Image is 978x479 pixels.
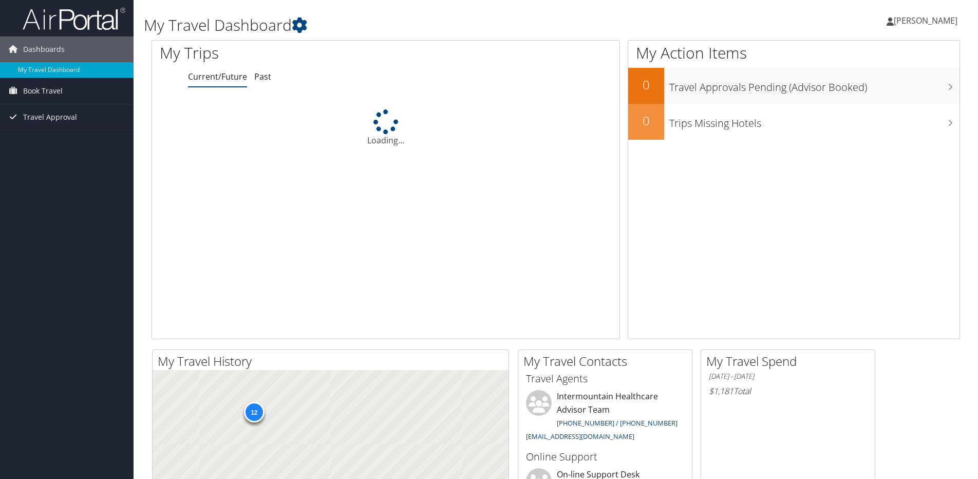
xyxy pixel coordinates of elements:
h2: 0 [628,76,664,94]
h1: My Travel Dashboard [144,14,693,36]
h3: Trips Missing Hotels [669,111,960,131]
h1: My Action Items [628,42,960,64]
a: [PHONE_NUMBER] / [PHONE_NUMBER] [557,418,678,428]
h2: My Travel Spend [706,353,875,370]
h2: 0 [628,112,664,130]
a: 0Trips Missing Hotels [628,104,960,140]
span: Dashboards [23,36,65,62]
span: $1,181 [709,385,733,397]
span: Book Travel [23,78,63,104]
h6: [DATE] - [DATE] [709,372,867,381]
a: 0Travel Approvals Pending (Advisor Booked) [628,68,960,104]
li: Intermountain Healthcare Advisor Team [521,390,689,445]
img: airportal-logo.png [23,7,125,31]
h3: Travel Agents [526,372,684,386]
h2: My Travel History [158,353,509,370]
h3: Travel Approvals Pending (Advisor Booked) [669,75,960,95]
div: Loading... [152,109,619,146]
h6: Total [709,385,867,397]
h3: Online Support [526,450,684,464]
a: Past [254,71,271,82]
div: 12 [243,402,264,422]
h1: My Trips [160,42,417,64]
a: [PERSON_NAME] [887,5,968,36]
span: Travel Approval [23,104,77,130]
a: [EMAIL_ADDRESS][DOMAIN_NAME] [526,432,634,441]
a: Current/Future [188,71,247,82]
h2: My Travel Contacts [523,353,692,370]
span: [PERSON_NAME] [894,15,957,26]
